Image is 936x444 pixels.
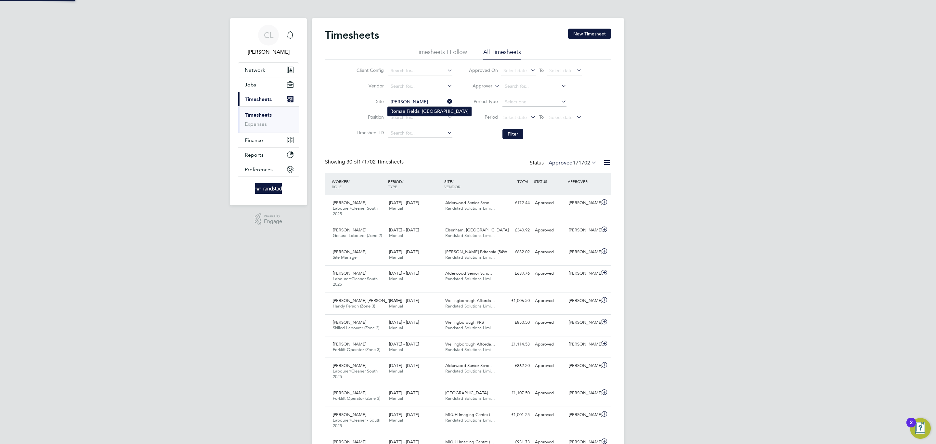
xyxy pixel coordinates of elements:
span: Labourer/Cleaner South 2025 [333,368,378,379]
span: [PERSON_NAME] [333,270,366,276]
label: Approver [463,83,492,89]
input: Search for... [388,82,452,91]
div: Approved [532,410,566,420]
span: General Labourer (Zone 2) [333,233,382,238]
span: 30 of [346,159,358,165]
div: Approved [532,268,566,279]
span: [PERSON_NAME] [333,341,366,347]
span: / [452,179,453,184]
div: Timesheets [238,106,299,133]
nav: Main navigation [230,18,307,205]
span: Manual [389,276,403,281]
button: Open Resource Center, 2 new notifications [910,418,931,439]
span: Labourer/Cleaner South 2025 [333,276,378,287]
span: [DATE] - [DATE] [389,341,419,347]
div: £632.02 [499,247,532,257]
label: Timesheet ID [355,130,384,136]
div: [PERSON_NAME] [566,295,600,306]
span: [PERSON_NAME] [PERSON_NAME] [333,298,401,303]
span: Wellingborough Afforda… [445,298,495,303]
div: [PERSON_NAME] [566,268,600,279]
div: 2 [910,423,913,431]
div: Approved [532,247,566,257]
button: Timesheets [238,92,299,106]
div: Approved [532,198,566,208]
div: [PERSON_NAME] [566,410,600,420]
button: Network [238,63,299,77]
span: Labourer/Cleaner - South 2025 [333,417,380,428]
span: Manual [389,303,403,309]
span: [DATE] - [DATE] [389,270,419,276]
span: Manual [389,325,403,331]
span: Select date [503,68,527,73]
span: Manual [389,205,403,211]
label: Client Config [355,67,384,73]
div: [PERSON_NAME] [566,198,600,208]
b: Fields [407,109,419,114]
label: Vendor [355,83,384,89]
span: [DATE] - [DATE] [389,227,419,233]
span: Select date [549,68,573,73]
span: [DATE] - [DATE] [389,363,419,368]
span: [DATE] - [DATE] [389,412,419,417]
span: [DATE] - [DATE] [389,200,419,205]
li: All Timesheets [483,48,521,60]
span: Randstad Solutions Limi… [445,417,495,423]
div: STATUS [532,176,566,187]
span: Randstad Solutions Limi… [445,205,495,211]
button: Jobs [238,77,299,92]
span: ROLE [332,184,342,189]
span: Elsenham, [GEOGRAPHIC_DATA] [445,227,509,233]
span: CL [264,31,273,39]
span: Alderwood Senior Scho… [445,200,494,205]
span: Manual [389,233,403,238]
span: TOTAL [517,179,529,184]
div: Approved [532,317,566,328]
span: Manual [389,347,403,352]
span: [PERSON_NAME] [333,363,366,368]
div: £1,006.50 [499,295,532,306]
div: £340.92 [499,225,532,236]
span: Finance [245,137,263,143]
div: [PERSON_NAME] [566,339,600,350]
div: £689.76 [499,268,532,279]
button: Filter [502,129,523,139]
span: [PERSON_NAME] [333,227,366,233]
button: New Timesheet [568,29,611,39]
span: Manual [389,368,403,374]
span: Powered by [264,213,282,219]
span: [PERSON_NAME] Britannia (54W… [445,249,511,255]
span: Forklift Operator (Zone 3) [333,396,380,401]
span: Randstad Solutions Limi… [445,303,495,309]
a: CL[PERSON_NAME] [238,25,299,56]
span: Randstad Solutions Limi… [445,233,495,238]
span: To [537,66,546,74]
span: 171702 Timesheets [346,159,404,165]
span: [PERSON_NAME] [333,320,366,325]
span: Forklift Operator (Zone 3) [333,347,380,352]
span: Reports [245,152,264,158]
div: SITE [443,176,499,192]
div: [PERSON_NAME] [566,225,600,236]
button: Reports [238,148,299,162]
span: [PERSON_NAME] [333,200,366,205]
span: [PERSON_NAME] [333,249,366,255]
span: Skilled Labourer (Zone 3) [333,325,379,331]
span: Select date [549,114,573,120]
span: MKUH Imaging Centre (… [445,412,494,417]
li: Timesheets I Follow [415,48,467,60]
div: £862.20 [499,360,532,371]
span: [DATE] - [DATE] [389,298,419,303]
span: Network [245,67,265,73]
li: , [GEOGRAPHIC_DATA] [388,107,471,116]
label: Approved [549,160,597,166]
div: [PERSON_NAME] [566,360,600,371]
div: Approved [532,360,566,371]
span: [DATE] - [DATE] [389,390,419,396]
span: Labourer/Cleaner South 2025 [333,205,378,216]
div: Showing [325,159,405,165]
button: Preferences [238,162,299,176]
div: WORKER [330,176,386,192]
div: £172.44 [499,198,532,208]
span: Jobs [245,82,256,88]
